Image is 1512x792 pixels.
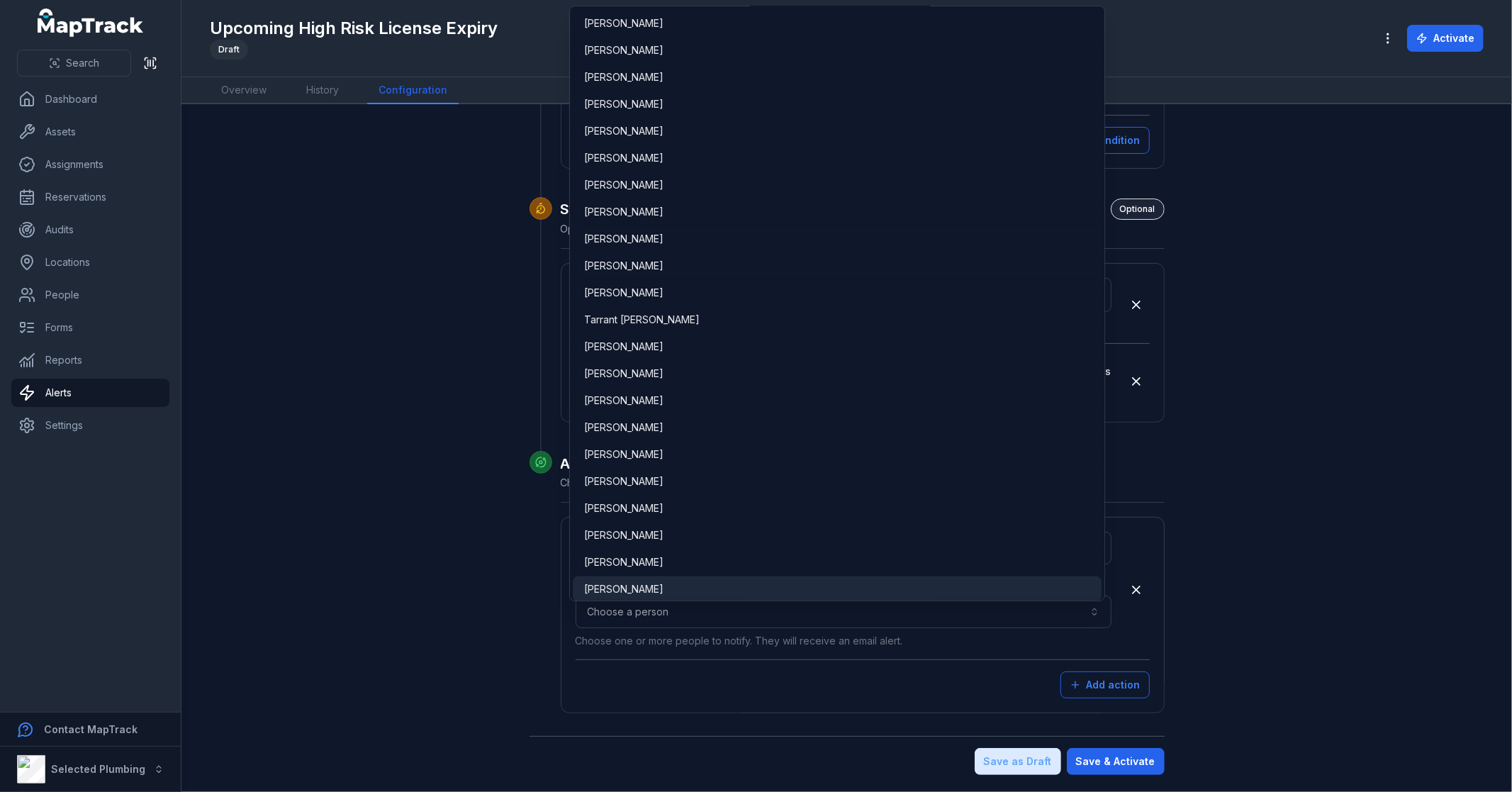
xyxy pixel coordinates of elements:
span: [PERSON_NAME] [584,474,663,489]
span: [PERSON_NAME] [584,43,663,57]
span: [PERSON_NAME] [584,582,663,596]
span: [PERSON_NAME] [584,447,663,462]
span: [PERSON_NAME] [584,205,663,219]
button: Choose a person [576,596,1111,628]
span: [PERSON_NAME] [584,151,663,165]
span: [PERSON_NAME] [584,501,663,515]
span: [PERSON_NAME] [584,420,663,435]
span: Tarrant [PERSON_NAME] [584,313,700,327]
span: [PERSON_NAME] [584,124,663,138]
span: [PERSON_NAME] [584,340,663,354]
span: [PERSON_NAME] [584,232,663,246]
span: [PERSON_NAME] [584,70,663,84]
span: [PERSON_NAME] [584,367,663,381]
span: [PERSON_NAME] [584,16,663,30]
div: Choose a person [569,6,1105,601]
span: [PERSON_NAME] [584,555,663,569]
span: [PERSON_NAME] [584,259,663,273]
span: [PERSON_NAME] [584,394,663,408]
span: [PERSON_NAME] [584,178,663,192]
span: [PERSON_NAME] [584,528,663,542]
span: [PERSON_NAME] [584,97,663,111]
span: [PERSON_NAME] [584,286,663,300]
